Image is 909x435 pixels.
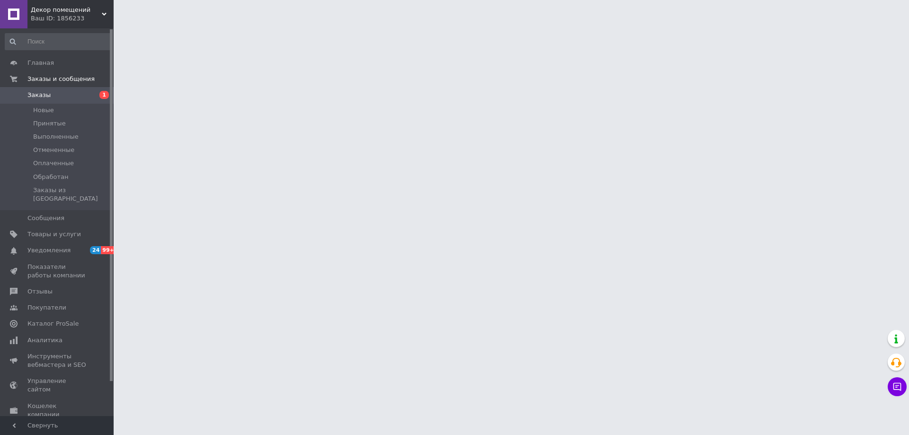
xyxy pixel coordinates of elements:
[27,91,51,99] span: Заказы
[33,159,74,168] span: Оплаченные
[31,14,114,23] div: Ваш ID: 1856233
[33,186,111,203] span: Заказы из [GEOGRAPHIC_DATA]
[33,119,66,128] span: Принятые
[101,246,116,254] span: 99+
[27,377,88,394] span: Управление сайтом
[27,352,88,369] span: Инструменты вебмастера и SEO
[27,75,95,83] span: Заказы и сообщения
[27,59,54,67] span: Главная
[888,377,907,396] button: Чат с покупателем
[27,402,88,419] span: Кошелек компании
[33,133,79,141] span: Выполненные
[27,214,64,222] span: Сообщения
[33,173,68,181] span: Обработан
[33,146,74,154] span: Отмененные
[27,263,88,280] span: Показатели работы компании
[33,106,54,115] span: Новые
[27,320,79,328] span: Каталог ProSale
[31,6,102,14] span: Декор помещений
[5,33,112,50] input: Поиск
[90,246,101,254] span: 24
[27,246,71,255] span: Уведомления
[27,336,62,345] span: Аналитика
[99,91,109,99] span: 1
[27,287,53,296] span: Отзывы
[27,230,81,239] span: Товары и услуги
[27,303,66,312] span: Покупатели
